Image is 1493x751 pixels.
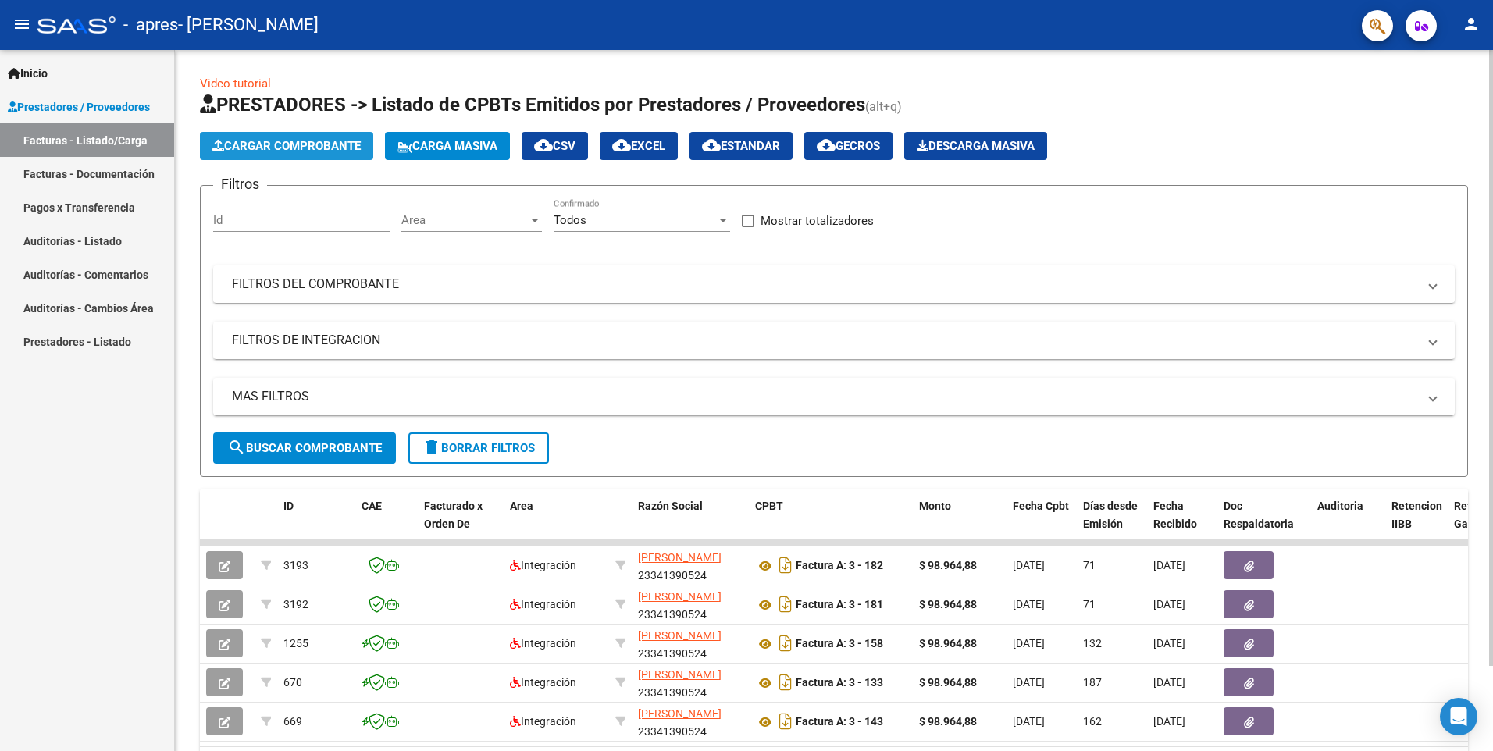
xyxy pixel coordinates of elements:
[1083,598,1096,610] span: 71
[919,715,977,728] strong: $ 98.964,88
[904,132,1047,160] app-download-masive: Descarga masiva de comprobantes (adjuntos)
[775,670,796,695] i: Descargar documento
[283,715,302,728] span: 669
[12,15,31,34] mat-icon: menu
[1013,715,1045,728] span: [DATE]
[755,500,783,512] span: CPBT
[1083,559,1096,571] span: 71
[804,132,893,160] button: Gecros
[1083,715,1102,728] span: 162
[1013,559,1045,571] span: [DATE]
[534,139,575,153] span: CSV
[8,65,48,82] span: Inicio
[213,173,267,195] h3: Filtros
[227,438,246,457] mat-icon: search
[123,8,178,42] span: - apres
[817,139,880,153] span: Gecros
[1013,676,1045,689] span: [DATE]
[1083,637,1102,650] span: 132
[919,500,951,512] span: Monto
[1013,500,1069,512] span: Fecha Cpbt
[200,77,271,91] a: Video tutorial
[638,705,743,738] div: 23341390524
[232,332,1417,349] mat-panel-title: FILTROS DE INTEGRACION
[1013,598,1045,610] span: [DATE]
[510,676,576,689] span: Integración
[1391,500,1442,530] span: Retencion IIBB
[638,500,703,512] span: Razón Social
[1147,489,1217,558] datatable-header-cell: Fecha Recibido
[522,132,588,160] button: CSV
[232,388,1417,405] mat-panel-title: MAS FILTROS
[638,629,722,642] span: [PERSON_NAME]
[510,715,576,728] span: Integración
[600,132,678,160] button: EXCEL
[775,592,796,617] i: Descargar documento
[213,265,1455,303] mat-expansion-panel-header: FILTROS DEL COMPROBANTE
[283,559,308,571] span: 3193
[1217,489,1311,558] datatable-header-cell: Doc Respaldatoria
[638,551,722,564] span: [PERSON_NAME]
[534,136,553,155] mat-icon: cloud_download
[775,631,796,656] i: Descargar documento
[554,213,586,227] span: Todos
[919,559,977,571] strong: $ 98.964,88
[638,666,743,699] div: 23341390524
[510,559,576,571] span: Integración
[1153,598,1185,610] span: [DATE]
[817,136,836,155] mat-icon: cloud_download
[1077,489,1147,558] datatable-header-cell: Días desde Emisión
[638,707,722,720] span: [PERSON_NAME]
[362,500,382,512] span: CAE
[865,99,902,114] span: (alt+q)
[1153,559,1185,571] span: [DATE]
[283,500,294,512] span: ID
[612,136,631,155] mat-icon: cloud_download
[796,560,883,572] strong: Factura A: 3 - 182
[418,489,504,558] datatable-header-cell: Facturado x Orden De
[689,132,793,160] button: Estandar
[227,441,382,455] span: Buscar Comprobante
[702,136,721,155] mat-icon: cloud_download
[1083,676,1102,689] span: 187
[1153,637,1185,650] span: [DATE]
[213,322,1455,359] mat-expansion-panel-header: FILTROS DE INTEGRACION
[510,500,533,512] span: Area
[213,432,396,464] button: Buscar Comprobante
[385,132,510,160] button: Carga Masiva
[422,438,441,457] mat-icon: delete
[1224,500,1294,530] span: Doc Respaldatoria
[638,549,743,582] div: 23341390524
[504,489,609,558] datatable-header-cell: Area
[638,590,722,603] span: [PERSON_NAME]
[213,378,1455,415] mat-expansion-panel-header: MAS FILTROS
[283,598,308,610] span: 3192
[1007,489,1077,558] datatable-header-cell: Fecha Cpbt
[1153,500,1197,530] span: Fecha Recibido
[919,637,977,650] strong: $ 98.964,88
[1153,715,1185,728] span: [DATE]
[1083,500,1138,530] span: Días desde Emisión
[904,132,1047,160] button: Descarga Masiva
[775,553,796,578] i: Descargar documento
[510,598,576,610] span: Integración
[232,276,1417,293] mat-panel-title: FILTROS DEL COMPROBANTE
[796,716,883,728] strong: Factura A: 3 - 143
[775,709,796,734] i: Descargar documento
[632,489,749,558] datatable-header-cell: Razón Social
[1385,489,1448,558] datatable-header-cell: Retencion IIBB
[1462,15,1481,34] mat-icon: person
[408,432,549,464] button: Borrar Filtros
[1440,698,1477,735] div: Open Intercom Messenger
[1153,676,1185,689] span: [DATE]
[1317,500,1363,512] span: Auditoria
[1311,489,1385,558] datatable-header-cell: Auditoria
[510,637,576,650] span: Integración
[638,627,743,660] div: 23341390524
[612,139,665,153] span: EXCEL
[761,212,874,230] span: Mostrar totalizadores
[200,132,373,160] button: Cargar Comprobante
[401,213,528,227] span: Area
[8,98,150,116] span: Prestadores / Proveedores
[638,668,722,681] span: [PERSON_NAME]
